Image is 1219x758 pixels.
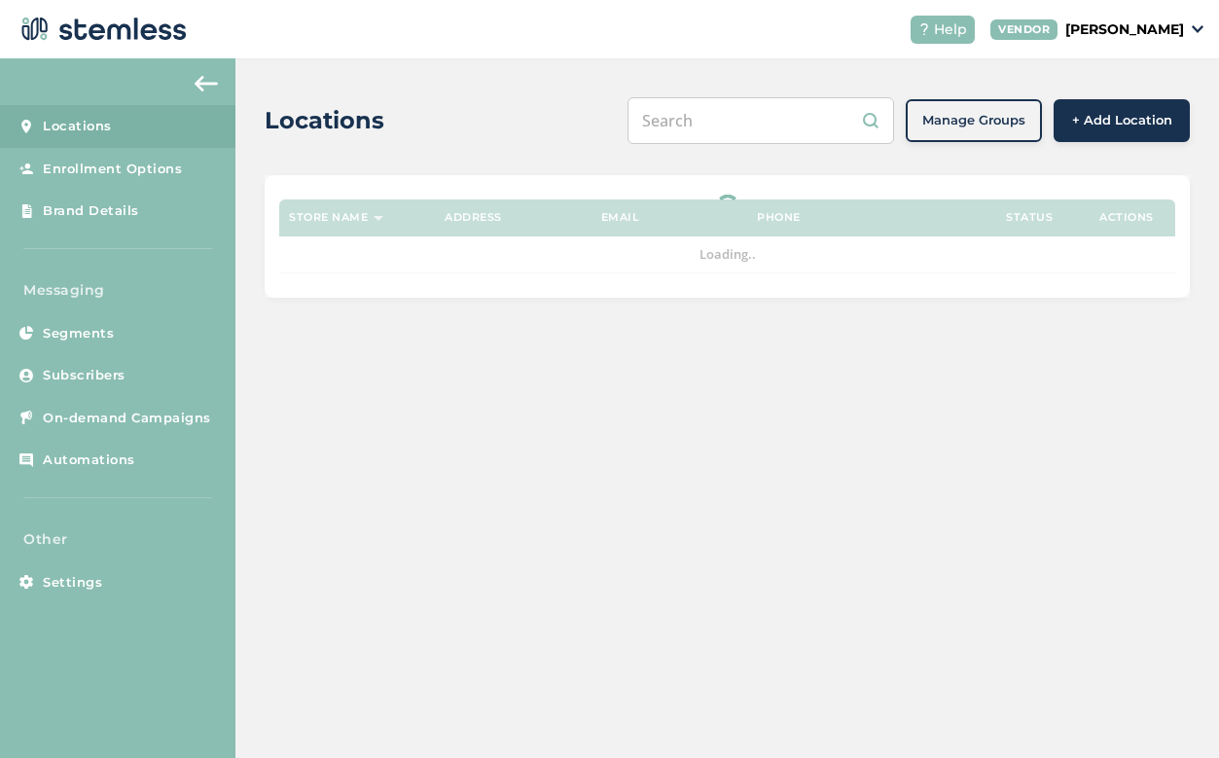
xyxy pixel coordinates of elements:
[1192,25,1203,33] img: icon_down-arrow-small-66adaf34.svg
[906,99,1042,142] button: Manage Groups
[43,160,182,179] span: Enrollment Options
[195,76,218,91] img: icon-arrow-back-accent-c549486e.svg
[990,19,1058,40] div: VENDOR
[1054,99,1190,142] button: + Add Location
[627,97,894,144] input: Search
[43,451,135,470] span: Automations
[934,19,967,40] span: Help
[16,10,187,49] img: logo-dark-0685b13c.svg
[43,324,114,343] span: Segments
[43,201,139,221] span: Brand Details
[265,103,384,138] h2: Locations
[1072,111,1172,130] span: + Add Location
[43,409,211,428] span: On-demand Campaigns
[43,366,125,385] span: Subscribers
[922,111,1025,130] span: Manage Groups
[1122,665,1219,758] iframe: Chat Widget
[918,23,930,35] img: icon-help-white-03924b79.svg
[43,117,112,136] span: Locations
[43,573,102,593] span: Settings
[1065,19,1184,40] p: [PERSON_NAME]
